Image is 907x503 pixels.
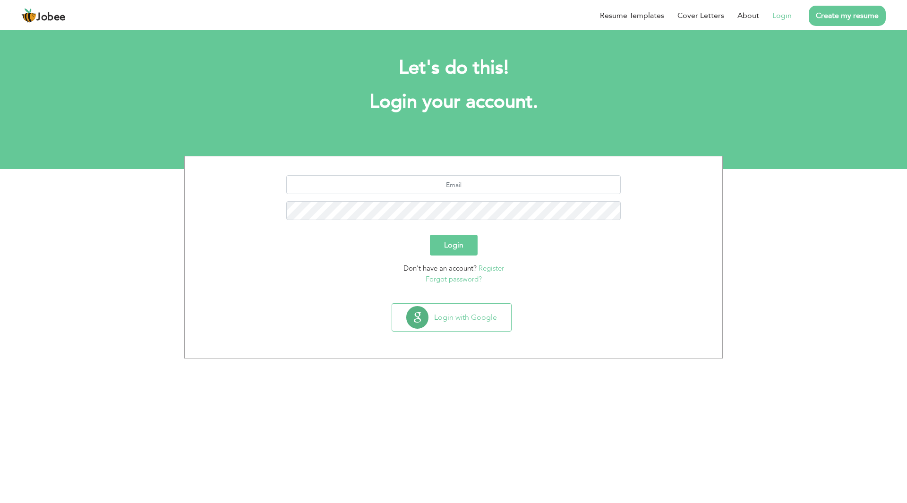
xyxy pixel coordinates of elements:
a: About [737,10,759,21]
button: Login [430,235,478,256]
a: Forgot password? [426,274,482,284]
button: Login with Google [392,304,511,331]
span: Don't have an account? [403,264,477,273]
a: Cover Letters [677,10,724,21]
h2: Let's do this! [198,56,709,80]
h1: Login your account. [198,90,709,114]
a: Jobee [21,8,66,23]
span: Jobee [36,12,66,23]
input: Email [286,175,621,194]
img: jobee.io [21,8,36,23]
a: Register [479,264,504,273]
a: Resume Templates [600,10,664,21]
a: Create my resume [809,6,886,26]
a: Login [772,10,792,21]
